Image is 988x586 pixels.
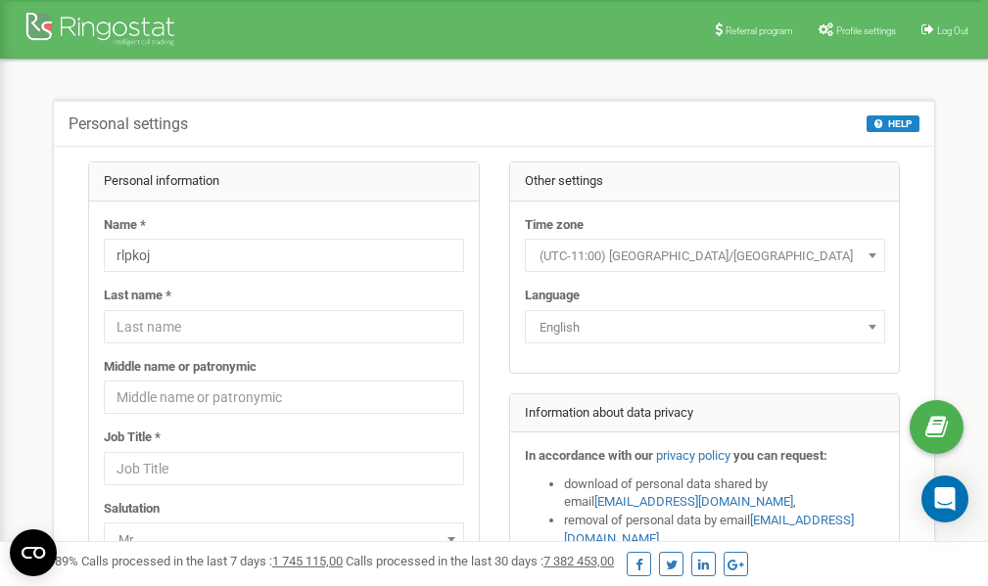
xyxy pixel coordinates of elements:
[564,475,885,512] li: download of personal data shared by email ,
[656,448,730,463] a: privacy policy
[104,216,146,235] label: Name *
[525,239,885,272] span: (UTC-11:00) Pacific/Midway
[104,428,161,447] label: Job Title *
[10,529,57,576] button: Open CMP widget
[104,239,464,272] input: Name
[726,25,793,36] span: Referral program
[836,25,896,36] span: Profile settings
[510,162,900,202] div: Other settings
[937,25,968,36] span: Log Out
[564,512,885,548] li: removal of personal data by email ,
[532,243,878,270] span: (UTC-11:00) Pacific/Midway
[594,494,793,509] a: [EMAIL_ADDRESS][DOMAIN_NAME]
[525,448,653,463] strong: In accordance with our
[69,115,188,133] h5: Personal settings
[104,287,171,305] label: Last name *
[543,554,614,568] u: 7 382 453,00
[525,216,584,235] label: Time zone
[346,554,614,568] span: Calls processed in the last 30 days :
[104,310,464,343] input: Last name
[104,381,464,414] input: Middle name or patronymic
[104,500,160,518] label: Salutation
[89,162,479,202] div: Personal information
[104,522,464,556] span: Mr.
[525,310,885,343] span: English
[921,475,968,522] div: Open Intercom Messenger
[104,452,464,485] input: Job Title
[104,358,257,377] label: Middle name or patronymic
[532,314,878,341] span: English
[510,394,900,433] div: Information about data privacy
[111,526,457,554] span: Mr.
[867,115,919,132] button: HELP
[733,448,827,463] strong: you can request:
[525,287,580,305] label: Language
[272,554,343,568] u: 1 745 115,00
[81,554,343,568] span: Calls processed in the last 7 days :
